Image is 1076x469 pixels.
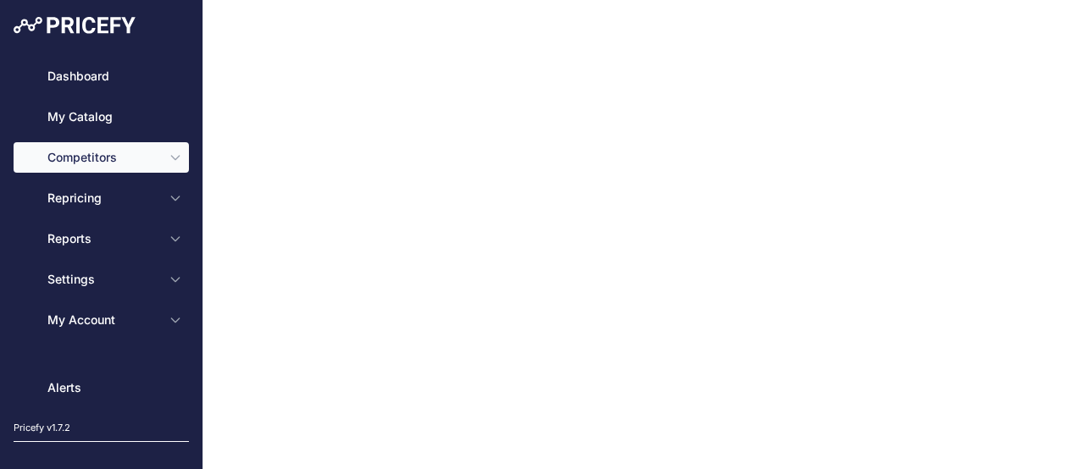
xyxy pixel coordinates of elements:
nav: Sidebar [14,61,189,467]
button: Settings [14,264,189,295]
img: Pricefy Logo [14,17,136,34]
a: My Catalog [14,102,189,132]
a: Alerts [14,372,189,403]
span: Settings [47,271,158,288]
div: Pricefy v1.7.2 [14,421,70,435]
button: My Account [14,305,189,335]
button: Reports [14,223,189,254]
button: Competitors [14,142,189,173]
a: Dashboard [14,61,189,91]
span: Repricing [47,190,158,207]
span: Competitors [47,149,158,166]
button: Repricing [14,183,189,213]
span: Reports [47,230,158,247]
span: My Account [47,312,158,328]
